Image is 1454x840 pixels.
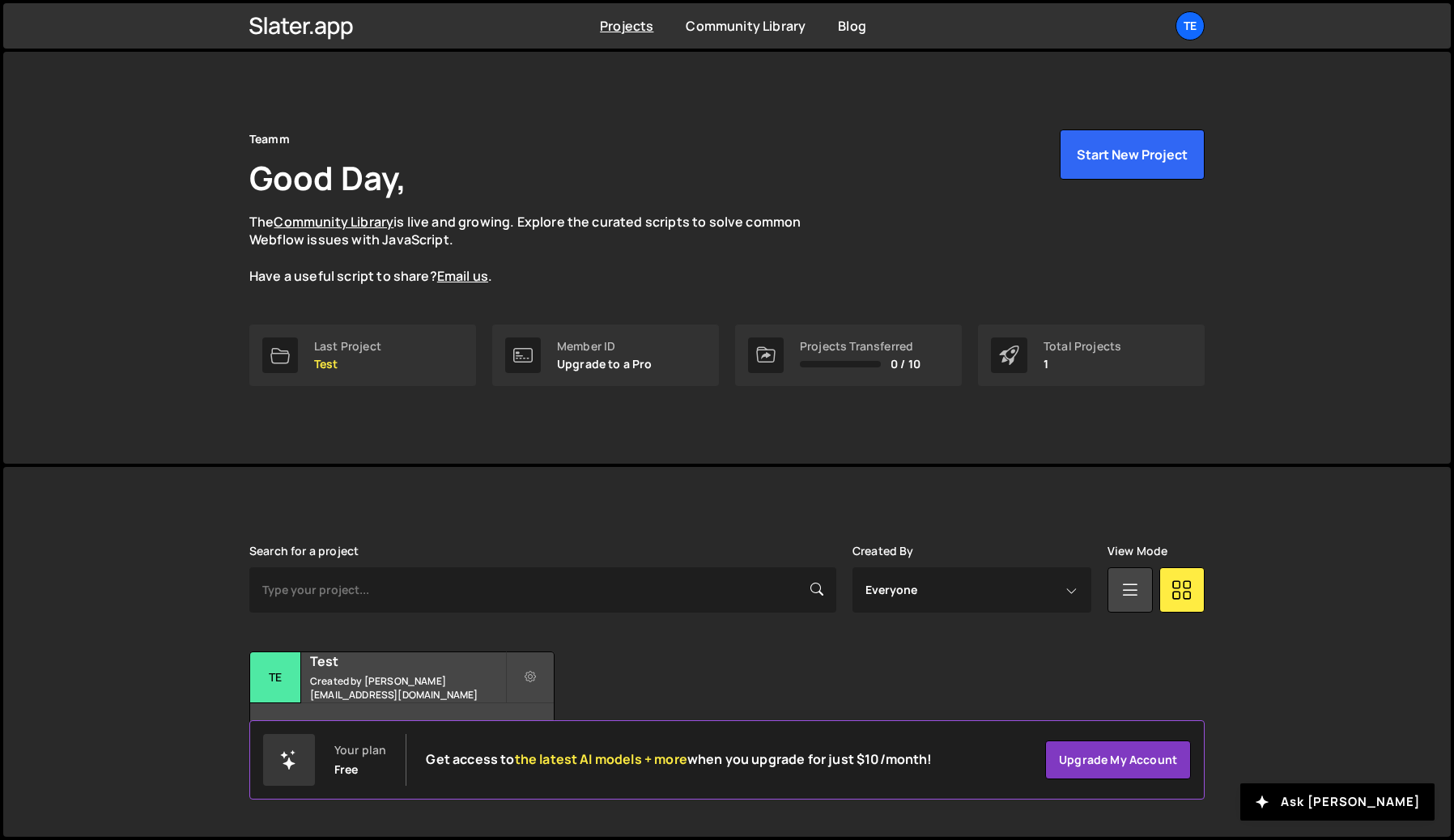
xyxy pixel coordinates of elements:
[426,752,932,767] h2: Get access to when you upgrade for just $10/month!
[437,267,488,285] a: Email us
[1044,340,1121,353] div: Total Projects
[1044,358,1121,371] p: 1
[800,340,920,353] div: Projects Transferred
[249,213,832,286] p: The is live and growing. Explore the curated scripts to solve common Webflow issues with JavaScri...
[1176,11,1205,40] a: Te
[515,750,687,768] span: the latest AI models + more
[250,652,301,703] div: Te
[557,340,653,353] div: Member ID
[310,652,505,670] h2: Test
[249,545,359,558] label: Search for a project
[249,567,836,613] input: Type your project...
[249,325,476,386] a: Last Project Test
[334,744,386,757] div: Your plan
[274,213,393,231] a: Community Library
[314,358,381,371] p: Test
[250,703,554,752] div: No pages have been added to this project
[1108,545,1167,558] label: View Mode
[891,358,920,371] span: 0 / 10
[310,674,505,702] small: Created by [PERSON_NAME][EMAIL_ADDRESS][DOMAIN_NAME]
[249,129,290,149] div: Teamm
[557,358,653,371] p: Upgrade to a Pro
[334,763,359,776] div: Free
[314,340,381,353] div: Last Project
[249,155,406,200] h1: Good Day,
[249,651,555,753] a: Te Test Created by [PERSON_NAME][EMAIL_ADDRESS][DOMAIN_NAME] No pages have been added to this pro...
[686,17,806,35] a: Community Library
[600,17,653,35] a: Projects
[1060,129,1205,180] button: Start New Project
[852,545,914,558] label: Created By
[838,17,866,35] a: Blog
[1045,740,1191,779] a: Upgrade my account
[1240,783,1435,821] button: Ask [PERSON_NAME]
